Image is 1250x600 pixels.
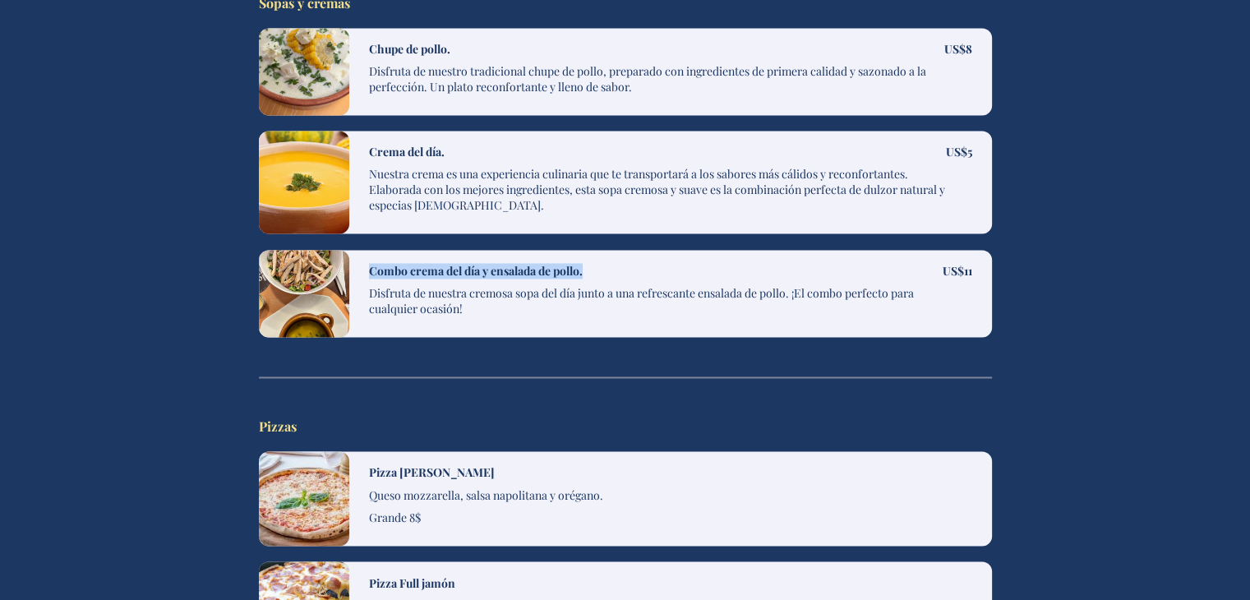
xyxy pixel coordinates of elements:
[259,418,992,435] h3: Pizzas
[946,144,972,159] p: US$ 5
[369,575,455,590] h4: Pizza Full jamón
[369,285,943,323] p: Disfruta de nuestra cremosa sopa del día junto a una refrescante ensalada de pollo. ¡El combo per...
[943,263,972,279] p: US$ 11
[369,166,946,219] p: Nuestra crema es una experiencia culinaria que te transportará a los sabores más cálidos y reconf...
[369,464,495,480] h4: Pizza [PERSON_NAME]
[369,263,583,279] h4: Combo crema del día y ensalada de pollo.
[944,41,972,57] p: US$ 8
[369,41,450,57] h4: Chupe de pollo.
[369,487,972,509] p: Queso mozzarella, salsa napolitana y orégano.
[369,63,944,101] p: Disfruta de nuestro tradicional chupe de pollo, preparado con ingredientes de primera calidad y s...
[369,144,445,159] h4: Crema del día.
[369,509,972,525] p: Grande 8$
